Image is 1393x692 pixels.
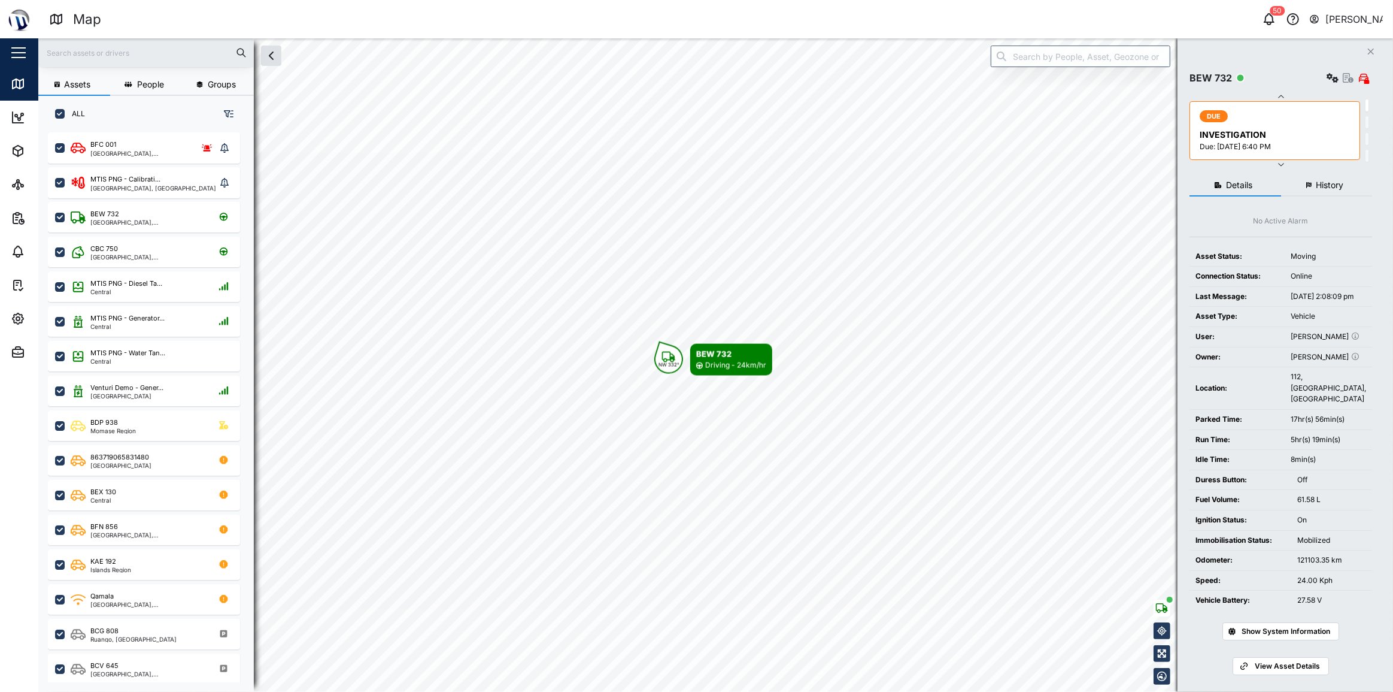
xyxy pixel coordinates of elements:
[64,80,90,89] span: Assets
[90,418,118,428] div: BDP 938
[1291,291,1366,303] div: [DATE] 2:08:09 pm
[90,671,205,677] div: [GEOGRAPHIC_DATA], [GEOGRAPHIC_DATA]
[1195,515,1285,526] div: Ignition Status:
[1195,535,1285,546] div: Immobilisation Status:
[90,393,163,399] div: [GEOGRAPHIC_DATA]
[38,38,1393,692] canvas: Map
[90,636,177,642] div: Ruango, [GEOGRAPHIC_DATA]
[654,344,772,376] div: Map marker
[45,44,247,62] input: Search assets or drivers
[65,109,85,119] label: ALL
[90,279,162,289] div: MTIS PNG - Diesel Ta...
[1297,575,1366,587] div: 24.00 Kph
[137,80,164,89] span: People
[90,428,136,434] div: Momase Region
[90,626,119,636] div: BCG 808
[1291,311,1366,322] div: Vehicle
[90,185,216,191] div: [GEOGRAPHIC_DATA], [GEOGRAPHIC_DATA]
[90,174,160,185] div: MTIS PNG - Calibrati...
[1195,251,1279,262] div: Asset Status:
[1195,434,1279,446] div: Run Time:
[696,348,766,360] div: BEW 732
[31,312,74,325] div: Settings
[1195,595,1285,606] div: Vehicle Battery:
[1291,271,1366,282] div: Online
[1291,454,1366,466] div: 8min(s)
[1297,475,1366,486] div: Off
[991,46,1170,67] input: Search by People, Asset, Geozone or Place
[1316,181,1343,189] span: History
[1195,331,1279,343] div: User:
[90,463,151,469] div: [GEOGRAPHIC_DATA]
[1291,371,1366,405] div: 112, [GEOGRAPHIC_DATA], [GEOGRAPHIC_DATA]
[90,140,116,150] div: BFC 001
[1242,623,1330,640] span: Show System Information
[31,279,64,292] div: Tasks
[705,360,766,371] div: Driving - 24km/hr
[1291,352,1366,363] div: [PERSON_NAME]
[1195,555,1285,566] div: Odometer:
[1207,111,1221,122] span: DUE
[90,661,119,671] div: BCV 645
[1309,11,1383,28] button: [PERSON_NAME]
[90,348,165,358] div: MTIS PNG - Water Tan...
[1270,6,1285,16] div: 50
[1195,383,1279,394] div: Location:
[1291,331,1366,343] div: [PERSON_NAME]
[90,383,163,393] div: Venturi Demo - Gener...
[31,178,60,191] div: Sites
[1291,434,1366,446] div: 5hr(s) 19min(s)
[31,111,85,124] div: Dashboard
[1195,575,1285,587] div: Speed:
[31,346,66,359] div: Admin
[1291,414,1366,425] div: 17hr(s) 56min(s)
[90,532,205,538] div: [GEOGRAPHIC_DATA], [GEOGRAPHIC_DATA]
[90,244,118,254] div: CBC 750
[90,591,114,602] div: Qamala
[90,452,149,463] div: 863719065831480
[31,245,68,258] div: Alarms
[1195,414,1279,425] div: Parked Time:
[1195,352,1279,363] div: Owner:
[90,324,165,330] div: Central
[31,144,68,158] div: Assets
[1297,515,1366,526] div: On
[90,313,165,324] div: MTIS PNG - Generator...
[73,9,101,30] div: Map
[48,128,253,682] div: grid
[1226,181,1252,189] span: Details
[1255,658,1320,675] span: View Asset Details
[1297,555,1366,566] div: 121103.35 km
[1195,454,1279,466] div: Idle Time:
[90,219,205,225] div: [GEOGRAPHIC_DATA], [GEOGRAPHIC_DATA]
[658,362,679,367] div: NW 332°
[31,211,72,225] div: Reports
[1222,623,1339,640] button: Show System Information
[90,358,165,364] div: Central
[1297,595,1366,606] div: 27.58 V
[90,209,119,219] div: BEW 732
[1297,535,1366,546] div: Mobilized
[90,150,188,156] div: [GEOGRAPHIC_DATA], [GEOGRAPHIC_DATA]
[1195,311,1279,322] div: Asset Type:
[6,6,32,32] img: Main Logo
[1254,216,1309,227] div: No Active Alarm
[1233,657,1328,675] a: View Asset Details
[1195,291,1279,303] div: Last Message:
[1326,12,1383,27] div: [PERSON_NAME]
[1195,494,1285,506] div: Fuel Volume:
[1195,271,1279,282] div: Connection Status:
[208,80,236,89] span: Groups
[90,567,131,573] div: Islands Region
[90,289,162,295] div: Central
[90,254,205,260] div: [GEOGRAPHIC_DATA], [GEOGRAPHIC_DATA]
[1291,251,1366,262] div: Moving
[90,557,116,567] div: KAE 192
[1200,141,1352,153] div: Due: [DATE] 6:40 PM
[90,522,118,532] div: BFN 856
[90,487,116,497] div: BEX 130
[1189,71,1232,86] div: BEW 732
[90,602,205,608] div: [GEOGRAPHIC_DATA], [GEOGRAPHIC_DATA]
[1195,475,1285,486] div: Duress Button:
[31,77,58,90] div: Map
